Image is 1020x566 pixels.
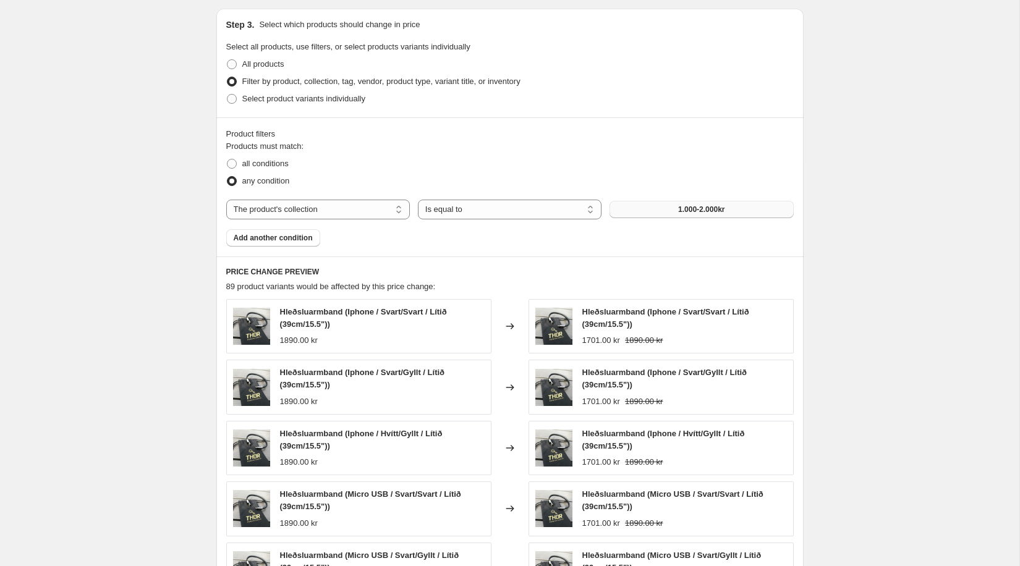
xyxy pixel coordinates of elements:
[582,429,745,450] span: Hleðsluarmband (Iphone / Hvítt/Gyllt / Lítið (39cm/15.5"))
[242,77,521,86] span: Filter by product, collection, tag, vendor, product type, variant title, or inventory
[226,42,470,51] span: Select all products, use filters, or select products variants individually
[242,59,284,69] span: All products
[582,456,620,468] div: 1701.00 kr
[280,456,318,468] div: 1890.00 kr
[280,334,318,347] div: 1890.00 kr
[678,205,725,214] span: 1.000-2.000kr
[226,19,255,31] h2: Step 3.
[535,369,572,406] img: Untitleddesign-2025-03-25T153718.025_80x.png
[280,489,461,511] span: Hleðsluarmband (Micro USB / Svart/Svart / Lítið (39cm/15.5"))
[233,490,270,527] img: Untitleddesign-2025-03-25T153718.025_80x.png
[535,429,572,467] img: Untitleddesign-2025-03-25T153718.025_80x.png
[625,456,663,468] strike: 1890.00 kr
[535,308,572,345] img: Untitleddesign-2025-03-25T153718.025_80x.png
[226,267,794,277] h6: PRICE CHANGE PREVIEW
[242,94,365,103] span: Select product variants individually
[582,307,749,329] span: Hleðsluarmband (Iphone / Svart/Svart / Lítið (39cm/15.5"))
[582,368,747,389] span: Hleðsluarmband (Iphone / Svart/Gyllt / Lítið (39cm/15.5"))
[610,201,793,218] button: 1.000-2.000kr
[582,395,620,408] div: 1701.00 kr
[582,334,620,347] div: 1701.00 kr
[233,369,270,406] img: Untitleddesign-2025-03-25T153718.025_80x.png
[242,159,289,168] span: all conditions
[280,395,318,408] div: 1890.00 kr
[226,282,436,291] span: 89 product variants would be affected by this price change:
[582,517,620,530] div: 1701.00 kr
[226,229,320,247] button: Add another condition
[625,334,663,347] strike: 1890.00 kr
[280,307,447,329] span: Hleðsluarmband (Iphone / Svart/Svart / Lítið (39cm/15.5"))
[280,368,445,389] span: Hleðsluarmband (Iphone / Svart/Gyllt / Lítið (39cm/15.5"))
[234,233,313,243] span: Add another condition
[226,141,304,151] span: Products must match:
[259,19,420,31] p: Select which products should change in price
[280,429,443,450] span: Hleðsluarmband (Iphone / Hvítt/Gyllt / Lítið (39cm/15.5"))
[535,490,572,527] img: Untitleddesign-2025-03-25T153718.025_80x.png
[625,395,663,408] strike: 1890.00 kr
[226,128,794,140] div: Product filters
[280,517,318,530] div: 1890.00 kr
[625,517,663,530] strike: 1890.00 kr
[242,176,290,185] span: any condition
[233,429,270,467] img: Untitleddesign-2025-03-25T153718.025_80x.png
[233,308,270,345] img: Untitleddesign-2025-03-25T153718.025_80x.png
[582,489,763,511] span: Hleðsluarmband (Micro USB / Svart/Svart / Lítið (39cm/15.5"))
